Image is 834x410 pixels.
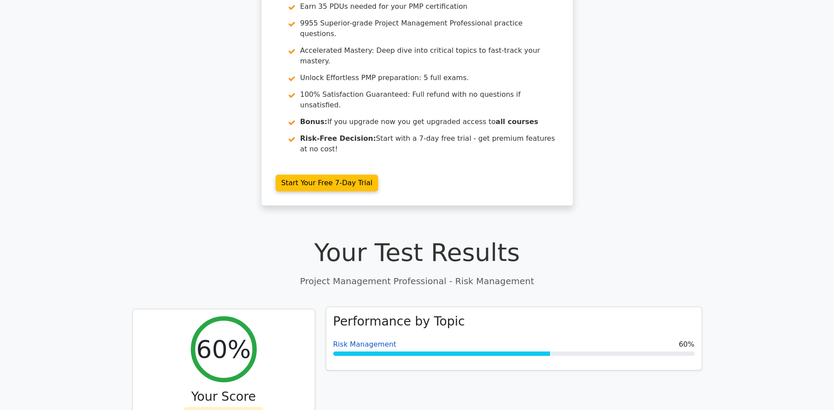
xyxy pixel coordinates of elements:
h2: 60% [196,334,251,364]
p: Project Management Professional - Risk Management [132,275,702,288]
a: Risk Management [333,340,397,348]
h3: Your Score [140,389,308,404]
h3: Performance by Topic [333,314,465,329]
h1: Your Test Results [132,238,702,267]
a: Start Your Free 7-Day Trial [276,175,379,191]
span: 60% [679,339,695,350]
